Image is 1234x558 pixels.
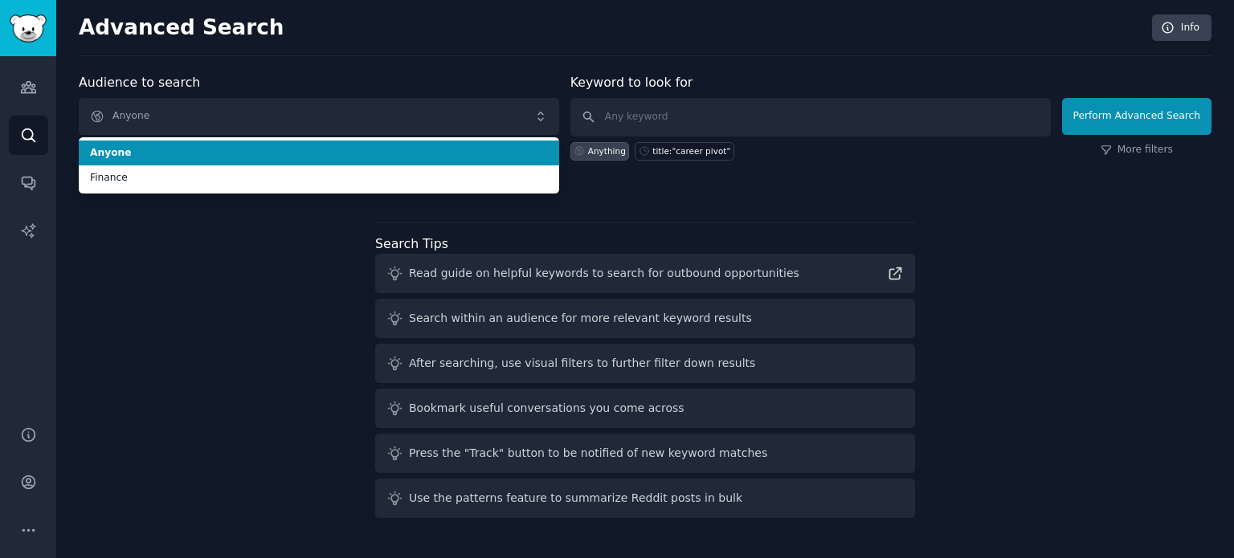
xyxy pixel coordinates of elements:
label: Search Tips [375,236,448,251]
span: Finance [90,171,548,185]
span: Anyone [90,146,548,161]
button: Perform Advanced Search [1062,98,1212,135]
h2: Advanced Search [79,15,1143,41]
div: After searching, use visual filters to further filter down results [409,355,755,372]
div: Read guide on helpful keywords to search for outbound opportunities [409,265,799,282]
div: Use the patterns feature to summarize Reddit posts in bulk [409,490,742,507]
a: Info [1152,14,1212,42]
label: Keyword to look for [570,75,693,90]
div: Bookmark useful conversations you come across [409,400,684,417]
div: Search within an audience for more relevant keyword results [409,310,752,327]
div: title:"career pivot" [652,145,730,157]
div: Press the "Track" button to be notified of new keyword matches [409,445,767,462]
a: More filters [1101,143,1173,157]
img: GummySearch logo [10,14,47,43]
div: Anything [588,145,626,157]
ul: Anyone [79,137,559,193]
button: Anyone [79,98,559,135]
label: Audience to search [79,75,200,90]
input: Any keyword [570,98,1051,136]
